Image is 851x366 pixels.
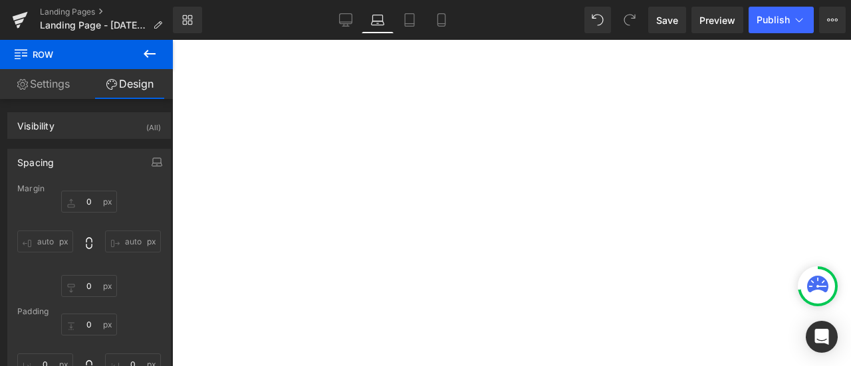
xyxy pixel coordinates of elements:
[691,7,743,33] a: Preview
[173,7,202,33] a: New Library
[819,7,846,33] button: More
[17,149,54,168] div: Spacing
[656,13,678,27] span: Save
[17,307,161,316] div: Padding
[61,275,117,297] input: 0
[17,184,161,193] div: Margin
[86,69,173,99] a: Design
[806,321,838,353] div: Open Intercom Messenger
[616,7,643,33] button: Redo
[61,191,117,213] input: 0
[699,13,735,27] span: Preview
[394,7,425,33] a: Tablet
[17,230,73,252] input: 0
[40,7,173,17] a: Landing Pages
[584,7,611,33] button: Undo
[17,113,55,132] div: Visibility
[13,40,146,69] span: Row
[105,230,161,252] input: 0
[362,7,394,33] a: Laptop
[757,15,790,25] span: Publish
[61,314,117,335] input: 0
[330,7,362,33] a: Desktop
[749,7,814,33] button: Publish
[146,113,161,135] div: (All)
[425,7,457,33] a: Mobile
[40,20,148,31] span: Landing Page - [DATE] 19:06:29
